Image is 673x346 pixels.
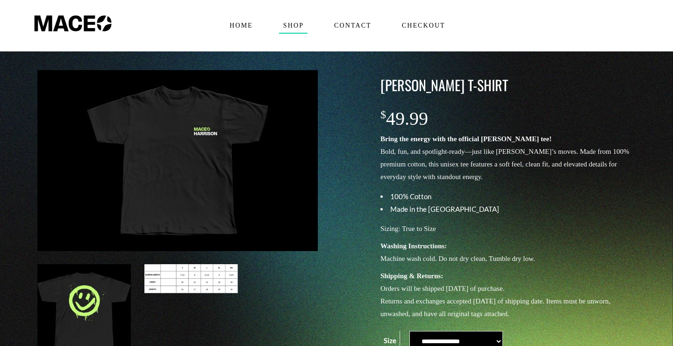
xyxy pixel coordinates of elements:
span: Home [225,18,257,33]
p: Machine wash cold. Do not dry clean, Tumble dry low. [380,240,640,265]
span: Made in the [GEOGRAPHIC_DATA] [390,205,499,213]
span: Checkout [398,18,449,33]
span: $ [380,108,386,121]
strong: Shipping & Returns: [380,272,443,280]
img: Maceo Harrison T-Shirt - Image 3 [144,264,238,293]
span: 100% Cotton [390,192,431,201]
strong: Bring the energy with the official [PERSON_NAME] tee! [380,135,551,143]
span: Contact [330,18,375,33]
h3: [PERSON_NAME] T-Shirt [380,75,640,95]
bdi: 49.99 [380,108,428,129]
p: Orders will be shipped [DATE] of purchase. Returns and exchanges accepted [DATE] of shipping date... [380,270,640,320]
span: Shop [279,18,308,33]
p: Bold, fun, and spotlight-ready—just like [PERSON_NAME]’s moves. Made from 100% premium cotton, th... [380,133,640,183]
strong: Washing Instructions: [380,242,447,250]
img: Maceo Harrison T-Shirt [37,70,318,251]
label: Size [384,336,396,345]
span: Sizing: True to Size [380,225,436,232]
